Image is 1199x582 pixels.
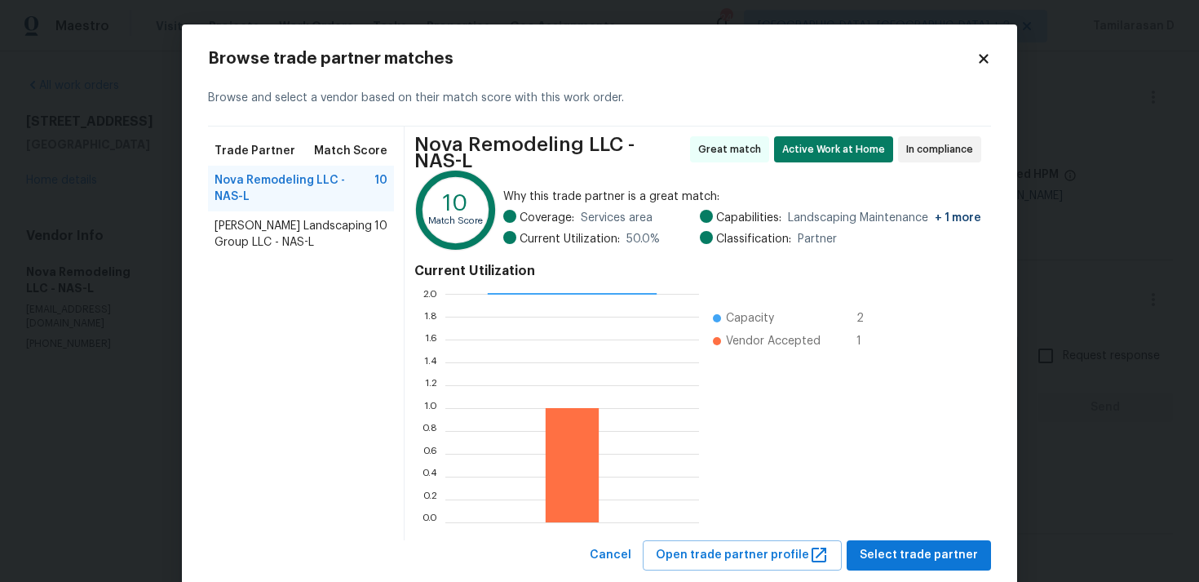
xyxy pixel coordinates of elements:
[215,218,374,251] span: [PERSON_NAME] Landscaping Group LLC - NAS-L
[856,333,883,349] span: 1
[374,172,387,205] span: 10
[422,472,437,482] text: 0.4
[443,192,468,215] text: 10
[208,70,991,127] div: Browse and select a vendor based on their match score with this work order.
[782,141,892,158] span: Active Work at Home
[425,380,437,390] text: 1.2
[422,518,437,527] text: 0.0
[726,333,821,349] span: Vendor Accepted
[424,312,437,322] text: 1.8
[626,231,660,247] span: 50.0 %
[520,231,620,247] span: Current Utilization:
[520,210,574,226] span: Coverage:
[726,310,774,327] span: Capacity
[798,231,837,247] span: Partner
[414,263,981,279] h4: Current Utilization
[423,289,437,299] text: 2.0
[424,358,437,367] text: 1.4
[424,403,437,413] text: 1.0
[643,540,842,571] button: Open trade partner profile
[935,212,981,224] span: + 1 more
[423,449,437,459] text: 0.6
[428,216,483,225] text: Match Score
[906,141,980,158] span: In compliance
[856,310,883,327] span: 2
[581,210,653,226] span: Services area
[583,540,638,571] button: Cancel
[847,540,991,571] button: Select trade partner
[788,210,981,226] span: Landscaping Maintenance
[215,143,295,159] span: Trade Partner
[590,545,631,566] span: Cancel
[314,143,387,159] span: Match Score
[215,172,374,205] span: Nova Remodeling LLC - NAS-L
[698,141,768,158] span: Great match
[414,136,685,169] span: Nova Remodeling LLC - NAS-L
[860,545,978,566] span: Select trade partner
[503,189,981,205] span: Why this trade partner is a great match:
[208,51,976,67] h2: Browse trade partner matches
[656,545,829,566] span: Open trade partner profile
[425,335,437,344] text: 1.6
[422,426,437,436] text: 0.8
[423,495,437,504] text: 0.2
[716,231,791,247] span: Classification:
[716,210,781,226] span: Capabilities:
[374,218,387,251] span: 10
